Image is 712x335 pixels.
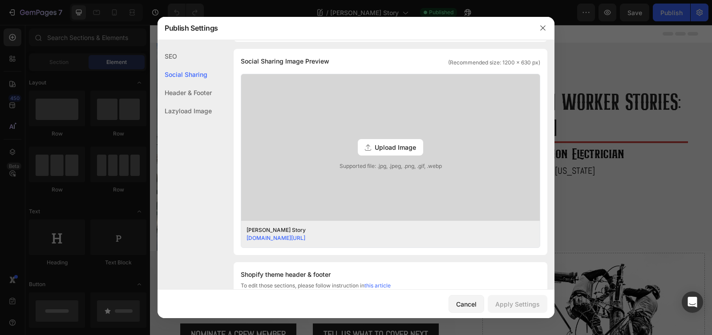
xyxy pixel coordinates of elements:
[247,226,521,234] div: [PERSON_NAME] Story
[158,102,212,120] div: Lazyload Image
[41,303,136,315] span: NOMINATE A CREW MEMBER
[299,64,531,114] span: [MEDICAL_DATA] worker stories: [PERSON_NAME]
[241,56,329,67] span: Social Sharing Image Preview
[488,295,547,313] button: Apply Settings
[174,303,278,315] span: Tell us what to cover next
[241,162,540,170] span: Supported file: .jpg, .jpeg, .png, .gif, .webp
[495,299,540,309] div: Apply Settings
[7,18,284,226] img: gempages_579796114786485236-5cb292c9-619b-429a-8d59-737eae2f754e.jpg
[247,235,305,241] a: [DOMAIN_NAME][URL]
[158,84,212,102] div: Header & Footer
[299,120,474,137] span: journeyman substation electrician
[158,47,212,65] div: SEO
[312,167,351,178] span: @cbmf413
[364,282,391,289] a: this article
[425,275,473,282] div: Drop element here
[241,269,540,280] div: Shopify theme header & footer
[158,65,212,84] div: Social Sharing
[682,291,703,313] div: Open Intercom Messenger
[163,299,289,321] button: <p><span style="font-size:20px;">Tell us what to cover next</span></p>
[299,140,445,152] span: Location: [GEOGRAPHIC_DATA], [US_STATE]
[375,143,416,152] span: Upload Image
[299,151,388,163] span: Years: 8 years in the trade
[449,295,484,313] button: Cancel
[158,16,531,40] div: Publish Settings
[456,299,477,309] div: Cancel
[30,299,146,321] button: <p><span style="font-size:20px;">NOMINATE A CREW MEMBER</span></p>
[448,59,540,67] span: (Recommended size: 1200 x 630 px)
[241,282,540,297] div: To edit those sections, please follow instruction in
[15,255,293,283] span: This series hands the mic to the folks who keep the lights on—how they got in, what they’ve seen,...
